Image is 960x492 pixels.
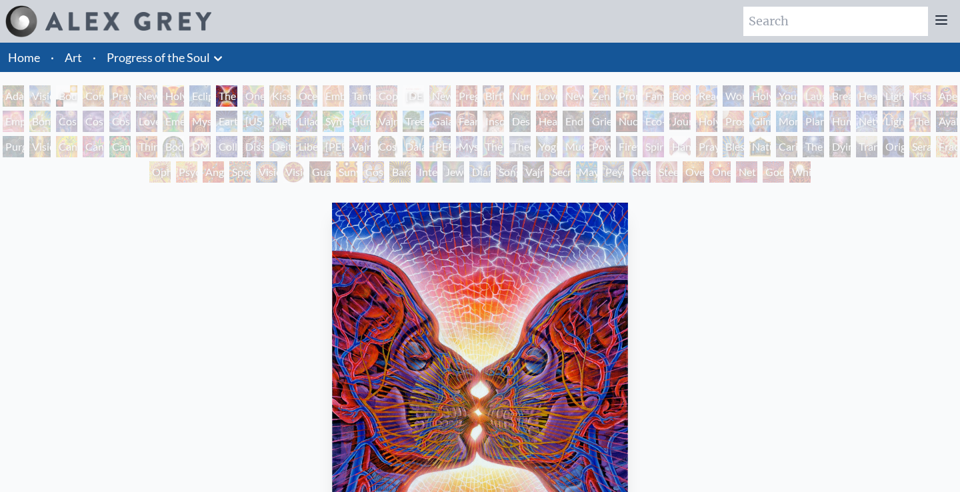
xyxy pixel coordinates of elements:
div: Vision Crystal Tondo [283,161,304,183]
div: Contemplation [83,85,104,107]
div: Lightworker [883,111,904,132]
div: Empowerment [3,111,24,132]
div: Dalai Lama [403,136,424,157]
div: Healing [856,85,877,107]
div: Journey of the Wounded Healer [669,111,691,132]
div: Godself [763,161,784,183]
div: Mystic Eye [456,136,477,157]
div: New Man New Woman [136,85,157,107]
div: Net of Being [736,161,757,183]
div: Nursing [509,85,531,107]
div: Nuclear Crucifixion [616,111,637,132]
div: Bond [29,111,51,132]
div: Planetary Prayers [803,111,824,132]
input: Search [743,7,928,36]
div: Fractal Eyes [936,136,957,157]
div: Vajra Being [523,161,544,183]
div: New Family [563,85,584,107]
div: Dying [829,136,851,157]
div: Holy Family [749,85,771,107]
div: Despair [509,111,531,132]
div: Diamond Being [469,161,491,183]
div: Eclipse [189,85,211,107]
div: Cosmic Creativity [56,111,77,132]
div: Insomnia [483,111,504,132]
div: Psychomicrograph of a Fractal Paisley Cherub Feather Tip [176,161,197,183]
div: Humming Bird [349,111,371,132]
div: Young & Old [776,85,797,107]
div: Steeplehead 2 [656,161,677,183]
div: Praying [109,85,131,107]
div: The Kiss [216,85,237,107]
div: Networks [856,111,877,132]
div: White Light [789,161,811,183]
div: Cosmic [DEMOGRAPHIC_DATA] [376,136,397,157]
div: Interbeing [416,161,437,183]
div: Body/Mind as a Vibratory Field of Energy [163,136,184,157]
div: [DEMOGRAPHIC_DATA] Embryo [403,85,424,107]
div: Eco-Atlas [643,111,664,132]
div: Boo-boo [669,85,691,107]
div: Ocean of Love Bliss [296,85,317,107]
div: Cosmic Elf [363,161,384,183]
div: Breathing [829,85,851,107]
div: The Shulgins and their Alchemical Angels [909,111,931,132]
div: Cannabacchus [109,136,131,157]
div: Cosmic Lovers [109,111,131,132]
div: Pregnancy [456,85,477,107]
div: Ophanic Eyelash [149,161,171,183]
div: Lilacs [296,111,317,132]
div: Birth [483,85,504,107]
div: Mudra [563,136,584,157]
div: Kissing [269,85,291,107]
div: Aperture [936,85,957,107]
div: Theologue [509,136,531,157]
div: Emerald Grail [163,111,184,132]
div: Lightweaver [883,85,904,107]
div: Hands that See [669,136,691,157]
div: Praying Hands [696,136,717,157]
div: Transfiguration [856,136,877,157]
div: Visionary Origin of Language [29,85,51,107]
div: Promise [616,85,637,107]
a: Home [8,50,40,65]
div: DMT - The Spirit Molecule [189,136,211,157]
div: Vajra Horse [376,111,397,132]
div: Headache [536,111,557,132]
div: Endarkenment [563,111,584,132]
div: Power to the Peaceful [589,136,611,157]
div: Copulating [376,85,397,107]
div: Spectral Lotus [229,161,251,183]
div: Metamorphosis [269,111,291,132]
div: Reading [696,85,717,107]
div: Collective Vision [216,136,237,157]
div: Fear [456,111,477,132]
div: Kiss of the [MEDICAL_DATA] [909,85,931,107]
div: The Seer [483,136,504,157]
div: Oversoul [683,161,704,183]
div: Sunyata [336,161,357,183]
div: Vajra Guru [349,136,371,157]
div: Newborn [429,85,451,107]
div: Love is a Cosmic Force [136,111,157,132]
a: Progress of the Soul [107,48,210,67]
div: Holy Fire [696,111,717,132]
div: Holy Grail [163,85,184,107]
div: Dissectional Art for Tool's Lateralus CD [243,136,264,157]
div: Spirit Animates the Flesh [643,136,664,157]
div: [PERSON_NAME] [323,136,344,157]
div: Peyote Being [603,161,624,183]
div: Body, Mind, Spirit [56,85,77,107]
div: Liberation Through Seeing [296,136,317,157]
div: [PERSON_NAME] [429,136,451,157]
div: One [709,161,731,183]
li: · [87,43,101,72]
div: Adam & Eve [3,85,24,107]
div: Love Circuit [536,85,557,107]
div: Symbiosis: Gall Wasp & Oak Tree [323,111,344,132]
div: Third Eye Tears of Joy [136,136,157,157]
div: Monochord [776,111,797,132]
div: Human Geometry [829,111,851,132]
div: Gaia [429,111,451,132]
div: Embracing [323,85,344,107]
